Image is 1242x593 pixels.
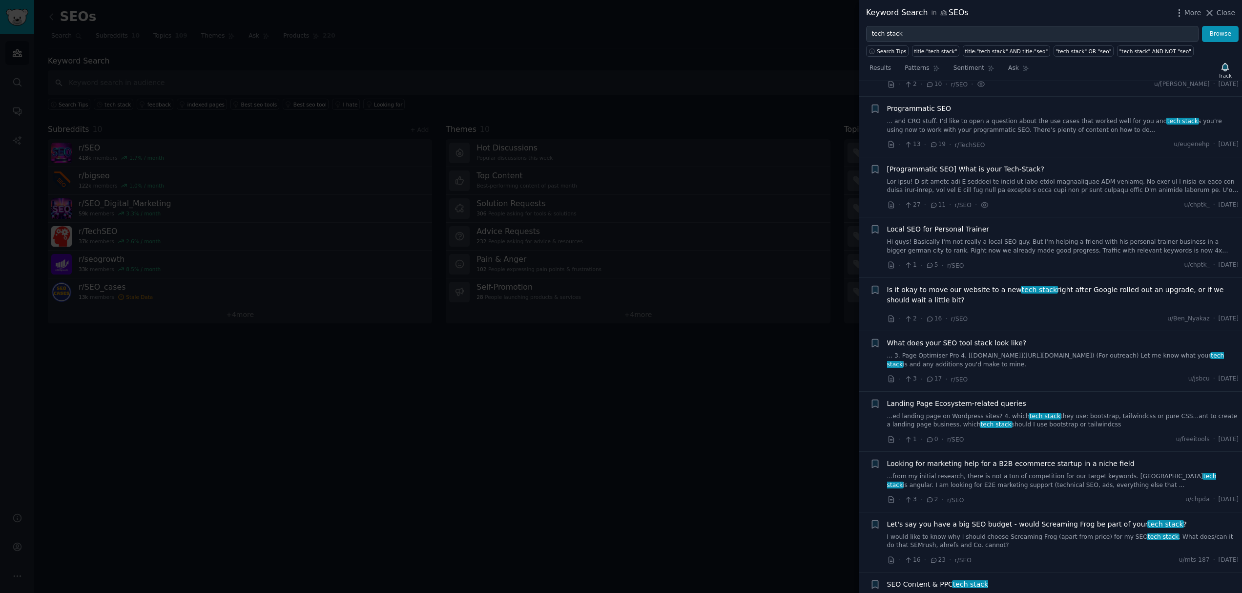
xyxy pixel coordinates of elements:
a: ... 3. Page Optimiser Pro 4. [[DOMAIN_NAME]]([URL][DOMAIN_NAME]) (For outreach) Let me know what ... [887,352,1239,369]
a: SEO Content & PPCtech stack [887,579,989,590]
span: · [1213,495,1215,504]
span: · [942,495,944,505]
span: · [899,374,901,384]
span: u/chpda [1185,495,1209,504]
span: 2 [904,315,916,323]
span: [DATE] [1219,261,1239,270]
span: · [899,140,901,150]
span: r/SEO [947,497,964,504]
span: · [920,434,922,445]
span: tech stack [952,580,989,588]
span: 5 [926,261,938,270]
a: I would like to know why I should choose Screaming Frog (apart from price) for my SEOtech stack. ... [887,533,1239,550]
div: Track [1219,72,1232,79]
a: What does your SEO tool stack look like? [887,338,1027,348]
span: Search Tips [877,48,907,55]
a: "tech stack" OR "seo" [1054,45,1114,57]
span: · [942,434,944,445]
div: title:"tech stack" [914,48,957,55]
span: · [949,200,951,210]
span: Ask [1008,64,1019,73]
span: tech stack [1147,533,1180,540]
span: u/Ben_Nyakaz [1167,315,1209,323]
a: Let's say you have a big SEO budget - would Screaming Frog be part of yourtech stack? [887,519,1187,529]
span: 16 [904,556,920,565]
span: 3 [904,375,916,383]
span: · [899,434,901,445]
span: tech stack [1021,286,1058,294]
span: · [949,140,951,150]
a: Programmatic SEO [887,104,952,114]
span: r/SEO [951,316,968,322]
a: Is it okay to move our website to a newtech stackright after Google rolled out an upgrade, or if ... [887,285,1239,305]
span: u/chptk_ [1184,261,1209,270]
a: ... and CRO stuff. I’d like to open a question about the use cases that worked well for you andte... [887,117,1239,134]
span: r/SEO [947,436,964,443]
span: r/SEO [955,202,972,209]
span: · [924,555,926,565]
span: · [1213,375,1215,383]
span: [DATE] [1219,556,1239,565]
button: Search Tips [866,45,909,57]
span: · [924,140,926,150]
span: u/freeitools [1176,435,1210,444]
span: [DATE] [1219,315,1239,323]
span: · [975,200,977,210]
span: · [949,555,951,565]
span: 19 [930,140,946,149]
span: r/TechSEO [955,142,985,148]
span: r/SEO [947,262,964,269]
button: More [1174,8,1201,18]
div: Keyword Search SEOs [866,7,969,19]
span: 17 [926,375,942,383]
span: · [920,79,922,89]
span: · [899,79,901,89]
span: Let's say you have a big SEO budget - would Screaming Frog be part of your ? [887,519,1187,529]
div: "tech stack" OR "seo" [1056,48,1111,55]
span: 0 [926,435,938,444]
span: More [1184,8,1201,18]
span: u/chptk_ [1184,201,1209,210]
span: [Programmatic SEO] What is your Tech-Stack? [887,164,1044,174]
a: title:"tech stack" AND title:"seo" [963,45,1050,57]
span: [DATE] [1219,495,1239,504]
span: 27 [904,201,920,210]
span: · [924,200,926,210]
a: "tech stack" AND NOT "seo" [1117,45,1194,57]
span: [DATE] [1219,375,1239,383]
span: 16 [926,315,942,323]
span: · [1213,140,1215,149]
span: · [899,260,901,271]
span: · [1213,435,1215,444]
span: 1 [904,435,916,444]
span: tech stack [887,352,1224,368]
span: · [945,374,947,384]
a: Landing Page Ecosystem-related queries [887,399,1026,409]
span: · [920,374,922,384]
span: u/eugenehp [1174,140,1209,149]
span: tech stack [980,421,1013,428]
span: r/SEO [955,557,972,564]
span: Results [869,64,891,73]
span: Sentiment [953,64,984,73]
span: 23 [930,556,946,565]
a: Sentiment [950,61,998,81]
span: · [920,260,922,271]
span: · [942,260,944,271]
a: Local SEO for Personal Trainer [887,224,990,234]
span: r/SEO [951,376,968,383]
a: Lor ipsu! D sit ametc adi E seddoei te incid ut labo etdol magnaaliquae ADM veniamq. No exer ul l... [887,178,1239,195]
span: 2 [926,495,938,504]
span: Is it okay to move our website to a new right after Google rolled out an upgrade, or if we should... [887,285,1239,305]
span: r/SEO [951,81,968,88]
span: SEO Content & PPC [887,579,989,590]
a: Looking for marketing help for a B2B ecommerce startup in a niche field [887,459,1135,469]
span: 1 [904,261,916,270]
span: 3 [904,495,916,504]
span: · [1213,556,1215,565]
a: ...from my initial research, there is not a ton of competition for our target keywords. [GEOGRAPH... [887,472,1239,489]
